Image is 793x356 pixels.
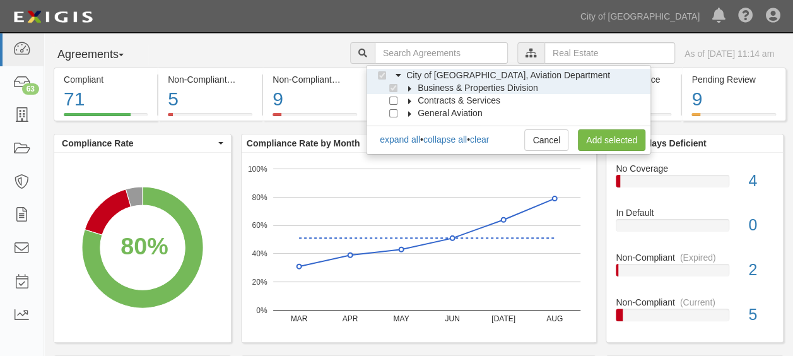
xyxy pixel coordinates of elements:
div: No Coverage [606,162,783,175]
div: 4 [739,170,783,193]
text: 20% [252,278,267,287]
div: 5 [739,304,783,326]
a: clear [470,134,489,145]
text: 60% [252,221,267,230]
input: Real Estate [544,42,675,64]
div: As of [DATE] 11:14 am [684,47,774,60]
a: Pending Review9 [682,113,785,123]
div: 80% [120,230,168,264]
div: 0 [739,214,783,237]
span: General Aviation [418,108,482,118]
div: (Expired) [337,73,373,86]
div: Compliant [64,73,148,86]
text: 100% [248,164,267,173]
div: In Default [606,206,783,219]
div: Pending Review [691,73,775,86]
span: City of [GEOGRAPHIC_DATA], Aviation Department [406,70,610,80]
b: Compliance Rate by Month [247,138,360,148]
i: Help Center - Complianz [738,9,753,24]
div: • • [379,133,489,146]
div: (Expired) [680,251,716,264]
button: Compliance Rate [54,134,231,152]
text: APR [342,314,358,323]
div: 63 [22,83,39,95]
a: expand all [380,134,420,145]
div: 71 [64,86,148,113]
text: AUG [546,314,563,323]
a: Add selected [578,129,645,151]
span: Contracts & Services [418,95,500,105]
a: Non-Compliant(Current)5 [158,113,262,123]
a: Non-Compliant(Expired)9 [263,113,367,123]
a: City of [GEOGRAPHIC_DATA] [574,4,706,29]
div: Non-Compliant [606,296,783,309]
a: Cancel [524,129,568,151]
a: In Default0 [616,206,773,251]
text: [DATE] [491,314,515,323]
div: Non-Compliant [606,251,783,264]
div: 9 [273,86,357,113]
text: 0% [256,306,267,314]
svg: A chart. [54,153,231,342]
div: 9 [691,86,775,113]
div: Non-Compliant (Current) [168,73,252,86]
div: 5 [168,86,252,113]
a: Non-Compliant(Current)5 [616,296,773,331]
b: Over 90 days Deficient [611,138,706,148]
div: (Current) [680,296,715,309]
span: Business & Properties Division [418,83,538,93]
text: 80% [252,193,267,201]
text: MAR [290,314,307,323]
span: Compliance Rate [62,137,215,150]
svg: A chart. [242,153,596,342]
a: collapse all [423,134,467,145]
text: MAY [393,314,409,323]
button: Agreements [54,42,148,68]
text: 40% [252,249,267,258]
a: No Coverage4 [616,162,773,207]
a: Compliant71 [54,113,157,123]
text: JUN [445,314,459,323]
div: Non-Compliant (Expired) [273,73,357,86]
img: logo-5460c22ac91f19d4615b14bd174203de0afe785f0fc80cf4dbbc73dc1793850b.png [9,6,97,28]
input: Search Agreements [375,42,508,64]
div: 2 [739,259,783,282]
a: Non-Compliant(Expired)2 [616,251,773,296]
div: (Current) [232,73,267,86]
